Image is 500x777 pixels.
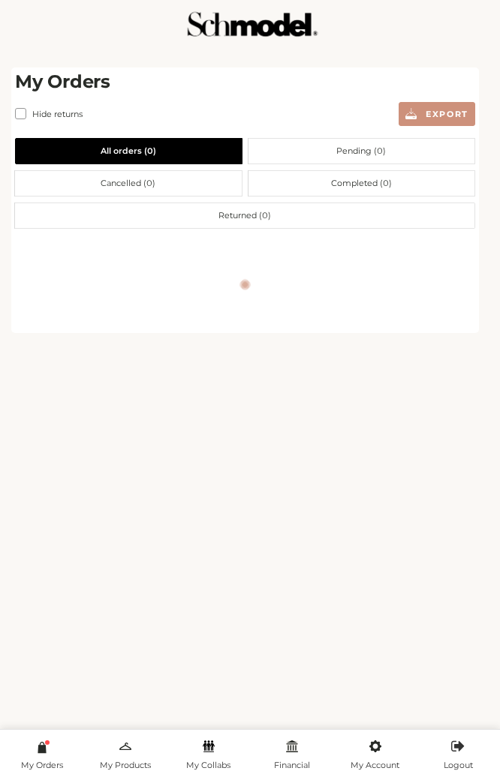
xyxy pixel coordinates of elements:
span: Hide returns [26,109,89,119]
img: export.svg [405,108,417,119]
span: Completed ( 0 ) [331,171,392,196]
span: Pending ( 0 ) [336,139,386,163]
button: Export [399,103,474,125]
span: All orders ( 0 ) [101,139,156,163]
span: Export [426,109,468,118]
span: Returned ( 0 ) [218,203,271,228]
a: Schmodel Admin 964 [177,11,324,49]
img: Schmodel Admin 964 [180,7,324,49]
span: Cancelled ( 0 ) [101,171,155,196]
h2: My Orders [15,71,475,93]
